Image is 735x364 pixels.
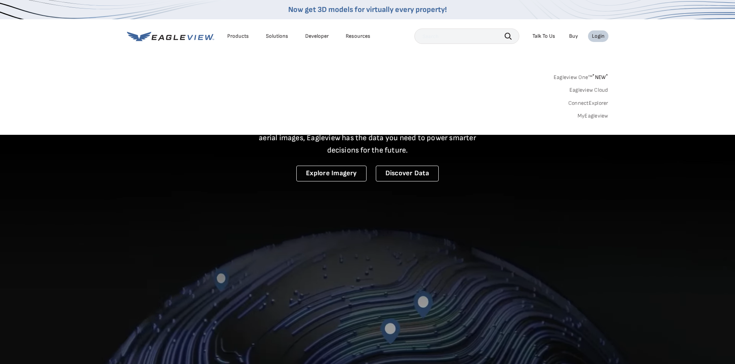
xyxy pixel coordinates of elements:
a: Explore Imagery [296,166,367,181]
p: A new era starts here. Built on more than 3.5 billion high-resolution aerial images, Eagleview ha... [250,119,486,156]
a: Eagleview Cloud [569,87,608,94]
div: Login [592,33,605,40]
a: Buy [569,33,578,40]
a: ConnectExplorer [568,100,608,107]
a: Developer [305,33,329,40]
div: Solutions [266,33,288,40]
a: Discover Data [376,166,439,181]
div: Resources [346,33,370,40]
input: Search [414,29,519,44]
span: NEW [592,74,608,81]
div: Products [227,33,249,40]
a: Now get 3D models for virtually every property! [288,5,447,14]
a: MyEagleview [578,112,608,119]
div: Talk To Us [532,33,555,40]
a: Eagleview One™*NEW* [554,72,608,81]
